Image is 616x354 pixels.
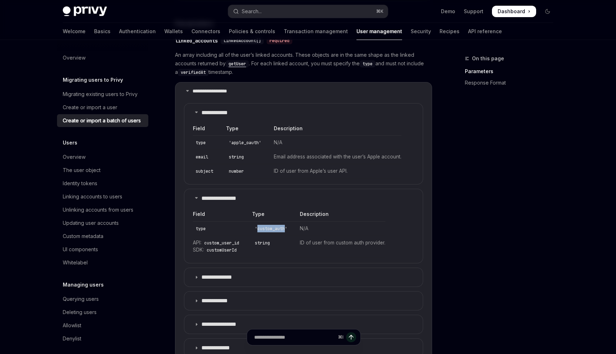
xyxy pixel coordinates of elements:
[542,6,553,17] button: Toggle dark mode
[201,239,242,247] code: custom_user_id
[63,334,81,343] div: Denylist
[411,23,431,40] a: Security
[269,125,401,136] th: Description
[295,221,385,236] td: N/A
[63,90,138,98] div: Migrating existing users to Privy
[63,232,103,241] div: Custom metadata
[63,258,88,267] div: Whitelabel
[63,54,86,62] div: Overview
[464,8,483,15] a: Support
[63,321,81,330] div: Allowlist
[221,125,269,136] th: Type
[57,319,148,332] a: Allowlist
[468,23,502,40] a: API reference
[57,217,148,229] a: Updating user accounts
[63,179,97,188] div: Identity tokens
[204,247,240,254] code: customUserId
[247,211,295,221] th: Type
[63,166,101,175] div: The user object
[267,37,292,44] div: required
[269,164,401,178] td: ID of user from Apple’s user API.
[57,151,148,163] a: Overview
[254,329,335,345] input: Ask a question...
[193,125,221,136] th: Field
[63,6,107,16] img: dark logo
[63,295,99,303] div: Querying users
[63,76,123,84] h5: Migrating users to Privy
[440,23,460,40] a: Recipes
[224,38,261,44] span: LinkedAccount[]
[63,23,86,40] a: Welcome
[119,23,156,40] a: Authentication
[57,306,148,319] a: Deleting users
[57,203,148,216] a: Unlinking accounts from users
[57,243,148,256] a: UI components
[269,150,401,164] td: Email address associated with the user’s Apple account.
[57,230,148,243] a: Custom metadata
[57,190,148,203] a: Linking accounts to users
[472,54,504,63] span: On this page
[175,51,432,76] span: An array including all of the user’s linked accounts. These objects are in the same shape as the ...
[164,23,183,40] a: Wallets
[193,211,247,221] th: Field
[228,5,388,18] button: Open search
[63,116,141,125] div: Create or import a batch of users
[284,23,348,40] a: Transaction management
[57,293,148,305] a: Querying users
[57,164,148,177] a: The user object
[226,60,249,67] code: getUser
[193,139,209,146] code: type
[492,6,536,17] a: Dashboard
[63,153,86,161] div: Overview
[57,88,148,101] a: Migrating existing users to Privy
[242,7,262,16] div: Search...
[252,225,290,232] code: 'custom_auth'
[57,51,148,64] a: Overview
[295,211,385,221] th: Description
[226,153,247,161] code: string
[193,168,216,175] code: subject
[63,280,104,289] h5: Managing users
[57,177,148,190] a: Identity tokens
[356,23,402,40] a: User management
[178,69,209,76] code: verifiedAt
[191,23,220,40] a: Connectors
[94,23,111,40] a: Basics
[57,114,148,127] a: Create or import a batch of users
[441,8,455,15] a: Demo
[465,77,559,88] a: Response Format
[229,23,275,40] a: Policies & controls
[376,9,384,14] span: ⌘ K
[63,308,97,317] div: Deleting users
[498,8,525,15] span: Dashboard
[269,136,401,150] td: N/A
[63,103,117,112] div: Create or import a user
[226,168,247,175] code: number
[252,239,273,247] code: string
[193,153,211,161] code: email
[193,225,209,232] code: type
[175,37,218,44] div: linked_accounts
[63,219,119,227] div: Updating user accounts
[57,332,148,345] a: Denylist
[57,101,148,114] a: Create or import a user
[193,236,247,257] td: API: SDK:
[465,66,559,77] a: Parameters
[226,139,264,146] code: 'apple_oauth'
[63,206,133,214] div: Unlinking accounts from users
[63,245,98,254] div: UI components
[360,60,375,67] code: type
[295,236,385,257] td: ID of user from custom auth provider.
[63,138,77,147] h5: Users
[63,192,122,201] div: Linking accounts to users
[346,332,356,342] button: Send message
[226,60,249,66] a: getUser
[57,256,148,269] a: Whitelabel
